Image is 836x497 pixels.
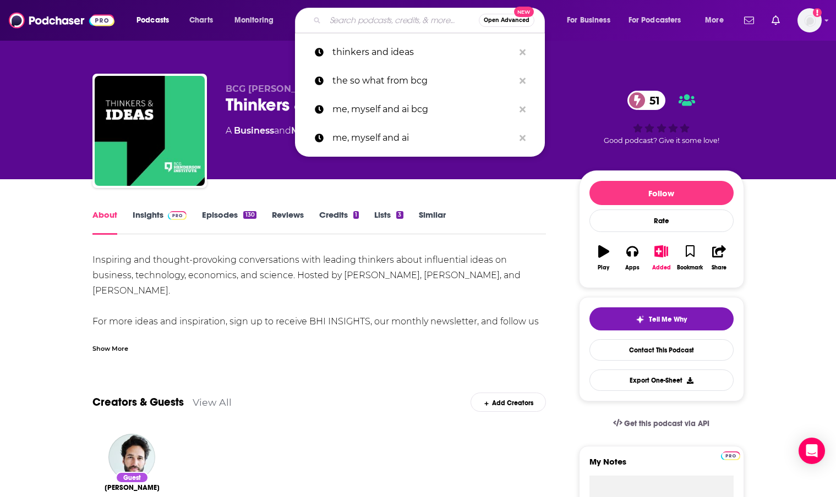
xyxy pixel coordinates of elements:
[116,472,149,483] div: Guest
[589,339,734,361] a: Contact This Podcast
[479,14,534,27] button: Open AdvancedNew
[274,125,291,136] span: and
[589,307,734,330] button: tell me why sparkleTell Me Why
[108,434,155,481] img: Daniel Susskind
[797,8,822,32] span: Logged in as rstenslie
[604,136,719,145] span: Good podcast? Give it some love!
[332,38,514,67] p: thinkers and ideas
[799,438,825,464] div: Open Intercom Messenger
[514,7,534,17] span: New
[193,396,232,408] a: View All
[624,419,709,428] span: Get this podcast via API
[182,12,220,29] a: Charts
[721,451,740,460] img: Podchaser Pro
[677,264,703,271] div: Bookmark
[813,8,822,17] svg: Add a profile image
[767,11,784,30] a: Show notifications dropdown
[227,12,288,29] button: open menu
[740,11,758,30] a: Show notifications dropdown
[374,209,403,235] a: Lists3
[136,13,169,28] span: Podcasts
[332,67,514,95] p: the so what from bcg
[325,12,479,29] input: Search podcasts, credits, & more...
[319,209,359,235] a: Credits1
[797,8,822,32] button: Show profile menu
[92,395,184,409] a: Creators & Guests
[419,209,446,235] a: Similar
[92,209,117,235] a: About
[295,38,545,67] a: thinkers and ideas
[291,125,353,136] a: Management
[559,12,624,29] button: open menu
[234,125,274,136] a: Business
[567,13,610,28] span: For Business
[649,315,687,324] span: Tell Me Why
[705,13,724,28] span: More
[589,456,734,476] label: My Notes
[92,252,547,345] div: Inspiring and thought-provoking conversations with leading thinkers about influential ideas on bu...
[95,76,205,186] img: Thinkers & Ideas
[234,13,274,28] span: Monitoring
[638,91,665,110] span: 51
[629,13,681,28] span: For Podcasters
[484,18,529,23] span: Open Advanced
[704,238,733,278] button: Share
[589,181,734,205] button: Follow
[589,209,734,232] div: Rate
[202,209,256,235] a: Episodes130
[647,238,675,278] button: Added
[272,209,304,235] a: Reviews
[579,84,744,152] div: 51Good podcast? Give it some love!
[697,12,737,29] button: open menu
[625,264,640,271] div: Apps
[589,369,734,391] button: Export One-Sheet
[618,238,647,278] button: Apps
[295,124,545,152] a: me, myself and ai
[598,264,609,271] div: Play
[797,8,822,32] img: User Profile
[471,393,546,412] div: Add Creators
[189,13,213,28] span: Charts
[243,211,256,219] div: 130
[621,12,697,29] button: open menu
[295,67,545,95] a: the so what from bcg
[168,211,187,220] img: Podchaser Pro
[9,10,114,31] img: Podchaser - Follow, Share and Rate Podcasts
[105,483,160,492] span: [PERSON_NAME]
[636,315,644,324] img: tell me why sparkle
[133,209,187,235] a: InsightsPodchaser Pro
[332,95,514,124] p: me, myself and ai bcg
[627,91,665,110] a: 51
[589,238,618,278] button: Play
[396,211,403,219] div: 3
[652,264,671,271] div: Added
[721,450,740,460] a: Pro website
[332,124,514,152] p: me, myself and ai
[226,124,388,137] div: A podcast
[295,95,545,124] a: me, myself and ai bcg
[226,84,369,94] span: BCG [PERSON_NAME] Institute
[105,483,160,492] a: Daniel Susskind
[305,8,555,33] div: Search podcasts, credits, & more...
[129,12,183,29] button: open menu
[712,264,726,271] div: Share
[604,410,719,437] a: Get this podcast via API
[676,238,704,278] button: Bookmark
[353,211,359,219] div: 1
